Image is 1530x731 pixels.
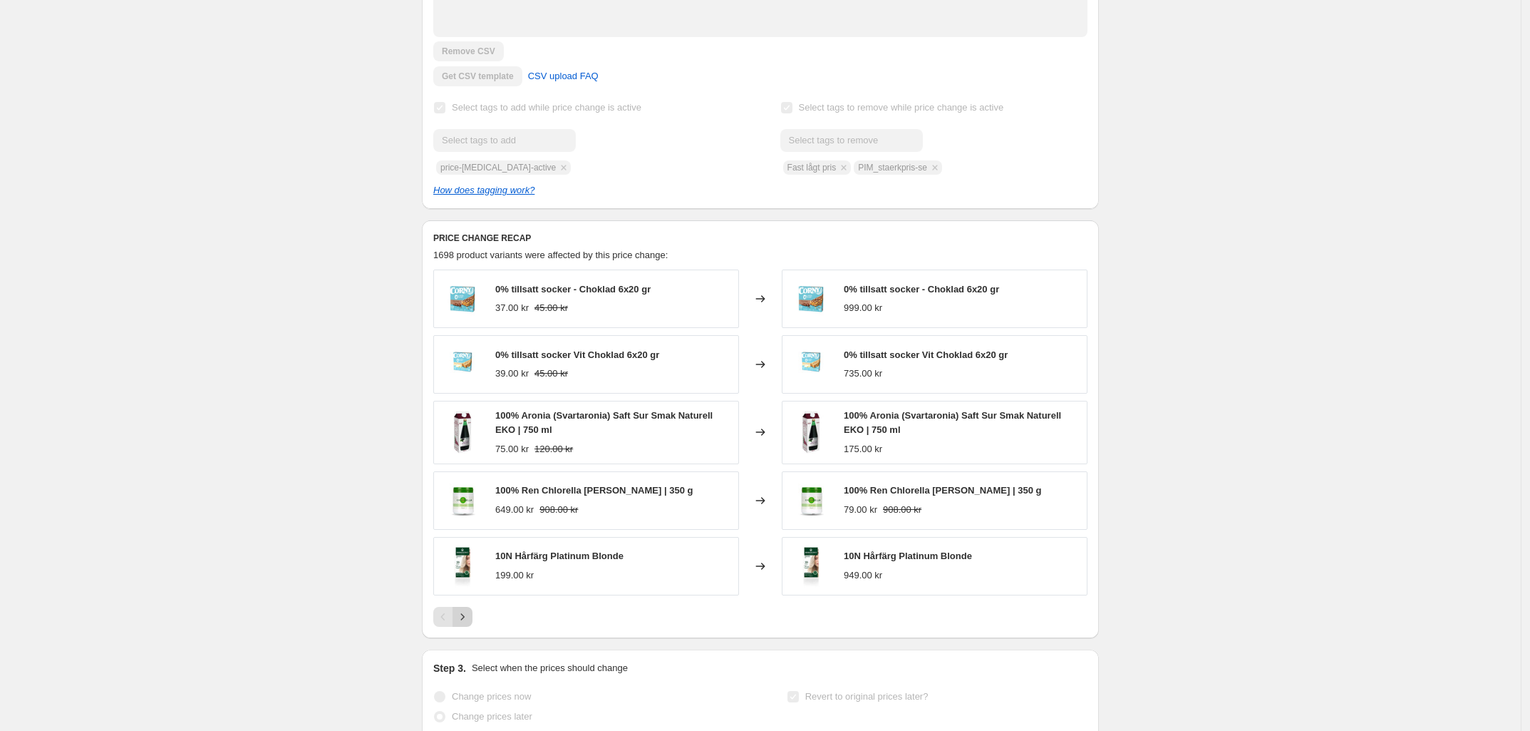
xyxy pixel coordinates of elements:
img: 42952eb0-2ebb-4669-a3ee-af6ef8c656e4_80x.jpg [790,545,832,588]
img: e78d9a41-840e-4c39-97f9-d38ec6b04d8a_80x.jpg [790,411,832,454]
img: 08a54b90-d5c1-451a-9f82-804a510c344f_80x.jpg [441,277,484,320]
span: 100% Ren Chlorella [PERSON_NAME] | 350 g [844,485,1041,496]
span: 10N Hårfärg Platinum Blonde [495,551,624,561]
strike: 45.00 kr [534,367,568,381]
input: Select tags to add [433,129,576,152]
p: Select when the prices should change [472,661,628,675]
span: Change prices later [452,711,532,722]
img: ef56449b-eb92-49ad-b95e-811ef84a9e63_80x.jpg [441,343,484,386]
h2: Step 3. [433,661,466,675]
div: 949.00 kr [844,568,882,583]
img: 42952eb0-2ebb-4669-a3ee-af6ef8c656e4_80x.jpg [441,545,484,588]
span: Revert to original prices later? [805,691,929,702]
span: 100% Ren Chlorella [PERSON_NAME] | 350 g [495,485,693,496]
span: 0% tillsatt socker - Choklad 6x20 gr [495,284,651,295]
button: Next [453,607,472,627]
nav: Pagination [433,607,472,627]
div: 79.00 kr [844,503,877,517]
strike: 908.00 kr [539,503,578,517]
span: 10N Hårfärg Platinum Blonde [844,551,972,561]
div: 735.00 kr [844,367,882,381]
span: CSV upload FAQ [528,69,599,83]
span: 100% Aronia (Svartaronia) Saft Sur Smak Naturell EKO | 750 ml [495,410,713,435]
img: e78d9a41-840e-4c39-97f9-d38ec6b04d8a_80x.jpg [441,411,484,454]
img: 08a54b90-d5c1-451a-9f82-804a510c344f_80x.jpg [790,277,832,320]
div: 75.00 kr [495,442,529,456]
span: Change prices now [452,691,531,702]
strike: 908.00 kr [883,503,921,517]
img: 6fe3d693-e9b5-482f-b89f-f5579ba7973e_80x.jpg [441,479,484,522]
img: 6fe3d693-e9b5-482f-b89f-f5579ba7973e_80x.jpg [790,479,832,522]
h6: PRICE CHANGE RECAP [433,232,1087,244]
span: 1698 product variants were affected by this price change: [433,250,668,260]
span: Select tags to remove while price change is active [799,102,1004,113]
div: 175.00 kr [844,442,882,456]
span: 0% tillsatt socker Vit Choklad 6x20 gr [495,349,659,360]
a: How does tagging work? [433,185,534,195]
div: 199.00 kr [495,568,534,583]
strike: 45.00 kr [534,301,568,315]
span: 0% tillsatt socker Vit Choklad 6x20 gr [844,349,1008,360]
div: 39.00 kr [495,367,529,381]
a: CSV upload FAQ [520,65,607,88]
input: Select tags to remove [780,129,923,152]
span: 100% Aronia (Svartaronia) Saft Sur Smak Naturell EKO | 750 ml [844,410,1061,435]
span: Select tags to add while price change is active [452,102,641,113]
span: 0% tillsatt socker - Choklad 6x20 gr [844,284,999,295]
div: 999.00 kr [844,301,882,315]
img: ef56449b-eb92-49ad-b95e-811ef84a9e63_80x.jpg [790,343,832,386]
div: 649.00 kr [495,503,534,517]
div: 37.00 kr [495,301,529,315]
strike: 120.00 kr [534,442,573,456]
